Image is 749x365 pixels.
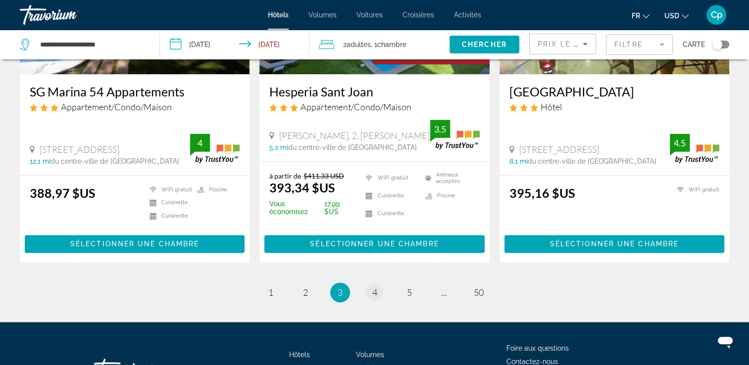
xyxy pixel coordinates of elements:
a: Sélectionner une chambre [504,237,724,248]
a: Hôtels [289,351,310,359]
span: Vous économisez [269,200,321,216]
div: 3.5 [430,123,450,135]
span: [STREET_ADDRESS] [40,144,119,155]
div: 4 [190,137,210,149]
div: Hôtel 3 étoiles [509,101,719,112]
span: Sélectionner une chambre [550,240,679,248]
span: [STREET_ADDRESS] [519,144,599,155]
font: Animaux acceptés [436,172,479,184]
font: WiFi gratuit [377,175,408,181]
span: ... [441,287,447,298]
a: Sélectionner une chambre [264,237,484,248]
span: 8,1 mi [509,157,528,165]
span: Carte [683,38,705,51]
a: SG Marina 54 Appartements [30,84,240,99]
font: Piscine [209,186,227,193]
font: Cuisinette [377,210,404,217]
span: 50 [474,287,484,298]
a: Travorium [20,2,119,28]
ins: 388,97 $US [30,185,95,200]
a: Volumes [308,11,337,19]
a: Foire aux questions [506,344,569,352]
nav: Pagination [20,282,729,302]
button: Changer de devise [664,8,689,23]
span: à partir de [269,172,301,180]
span: Adultes [347,41,371,48]
a: Hesperia Sant Joan [269,84,479,99]
a: Hôtels [268,11,289,19]
button: Filtre [606,34,673,55]
button: Chercher [449,36,519,53]
div: Appartement 3 étoiles [30,101,240,112]
div: Appartement 3 étoiles [269,101,479,112]
button: Sélectionner une chambre [264,235,484,253]
font: Piscine [437,192,455,199]
span: Hôtel [541,101,562,112]
span: Appartement/Condo/Maison [300,101,411,112]
a: Voitures [356,11,383,19]
img: trustyou-badge.svg [670,134,719,163]
button: Menu utilisateur [703,4,729,25]
span: Fr [632,12,640,20]
a: Volumes [356,351,384,359]
a: [GEOGRAPHIC_DATA] [509,84,719,99]
button: Changer la langue [632,8,649,23]
img: trustyou-badge.svg [190,134,240,163]
span: du centre-ville de [GEOGRAPHIC_DATA] [528,157,656,165]
span: 5 [407,287,412,298]
a: Activités [454,11,481,19]
font: Cuisinette [377,192,404,199]
span: Chercher [462,41,507,48]
span: Appartement/Condo/Maison [61,101,172,112]
iframe: Bouton de lancement de la fenêtre de messagerie [709,325,741,357]
button: Voyageurs : 2 adultes, 0 enfants [309,30,449,59]
span: 4 [372,287,377,298]
button: Sélectionner une chambre [504,235,724,253]
span: du centre-ville de [GEOGRAPHIC_DATA] [288,143,417,151]
font: 17,99 $US [324,200,353,216]
span: 12.1 mi [30,157,50,165]
font: WiFi gratuit [689,186,719,193]
span: Sélectionner une chambre [310,240,439,248]
span: 2 [303,287,308,298]
span: Prix le plus bas [538,40,615,48]
span: Cp [711,10,722,20]
font: , 1 [371,41,377,48]
img: trustyou-badge.svg [430,120,480,149]
font: Cuisinette [161,213,188,219]
del: $411.33 USD [303,172,344,180]
div: 4.5 [670,137,690,149]
span: Sélectionner une chambre [70,240,199,248]
a: Sélectionner une chambre [25,237,245,248]
ins: 393,34 $US [269,180,335,195]
mat-select: Trier par [538,38,588,50]
button: Sélectionner une chambre [25,235,245,253]
span: USD [664,12,679,20]
span: 3 [338,287,343,298]
span: du centre-ville de [GEOGRAPHIC_DATA] [50,157,179,165]
font: Cuisinette [161,199,188,206]
button: Date d’arrivée : 22 sept. 2025 Date de départ : 25 sept. 2025 [160,30,310,59]
button: Basculer la carte [705,40,729,49]
a: Croisières [402,11,434,19]
span: 1 [268,287,273,298]
span: [PERSON_NAME], 2, [PERSON_NAME] [279,130,430,141]
span: Chambre [377,41,406,48]
ins: 395,16 $US [509,185,575,200]
font: WiFi gratuit [161,186,192,193]
font: 2 [343,41,347,48]
span: 5.2 mi [269,143,288,151]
